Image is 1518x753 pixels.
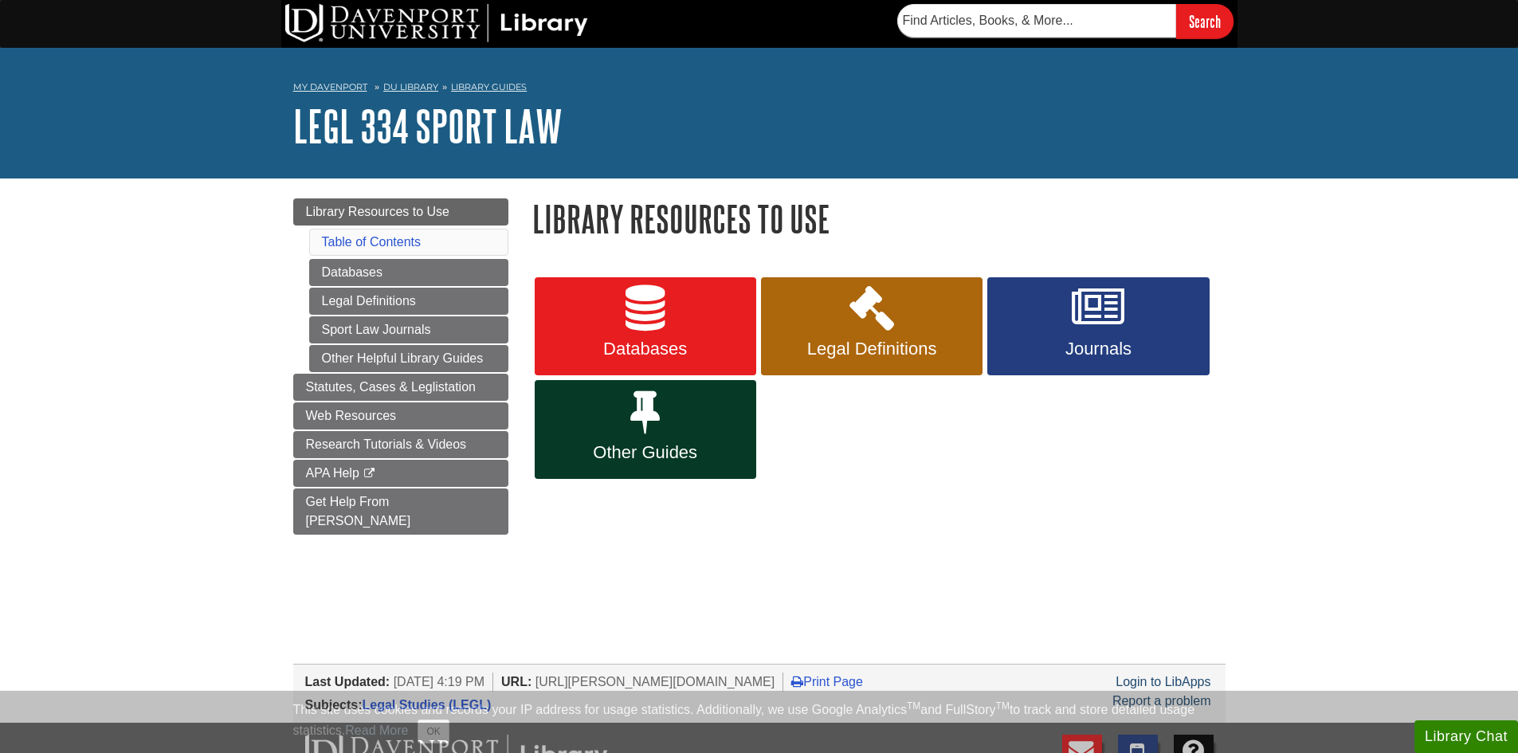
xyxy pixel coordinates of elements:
[305,675,390,688] span: Last Updated:
[999,339,1197,359] span: Journals
[535,380,756,479] a: Other Guides
[535,675,775,688] span: [URL][PERSON_NAME][DOMAIN_NAME]
[293,198,508,535] div: Guide Page Menu
[1414,720,1518,753] button: Library Chat
[532,198,1226,239] h1: Library Resources to Use
[306,466,359,480] span: APA Help
[306,437,467,451] span: Research Tutorials & Videos
[309,345,508,372] a: Other Helpful Library Guides
[996,700,1010,712] sup: TM
[363,469,376,479] i: This link opens in a new window
[293,76,1226,102] nav: breadcrumb
[293,431,508,458] a: Research Tutorials & Videos
[418,720,449,743] button: Close
[306,380,476,394] span: Statutes, Cases & Leglistation
[791,675,803,688] i: Print Page
[897,4,1176,37] input: Find Articles, Books, & More...
[773,339,971,359] span: Legal Definitions
[535,277,756,376] a: Databases
[293,80,367,94] a: My Davenport
[306,205,450,218] span: Library Resources to Use
[322,235,422,249] a: Table of Contents
[547,339,744,359] span: Databases
[547,442,744,463] span: Other Guides
[791,675,863,688] a: Print Page
[293,402,508,429] a: Web Resources
[451,81,527,92] a: Library Guides
[897,4,1234,38] form: Searches DU Library's articles, books, and more
[907,700,920,712] sup: TM
[293,700,1226,743] div: This site uses cookies and records your IP address for usage statistics. Additionally, we use Goo...
[293,101,563,151] a: LEGL 334 Sport Law
[1116,675,1210,688] a: Login to LibApps
[383,81,438,92] a: DU Library
[293,198,508,226] a: Library Resources to Use
[306,495,411,527] span: Get Help From [PERSON_NAME]
[987,277,1209,376] a: Journals
[309,288,508,315] a: Legal Definitions
[306,409,397,422] span: Web Resources
[309,316,508,343] a: Sport Law Journals
[293,488,508,535] a: Get Help From [PERSON_NAME]
[394,675,484,688] span: [DATE] 4:19 PM
[293,374,508,401] a: Statutes, Cases & Leglistation
[501,675,531,688] span: URL:
[285,4,588,42] img: DU Library
[293,460,508,487] a: APA Help
[1176,4,1234,38] input: Search
[309,259,508,286] a: Databases
[761,277,983,376] a: Legal Definitions
[345,724,408,737] a: Read More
